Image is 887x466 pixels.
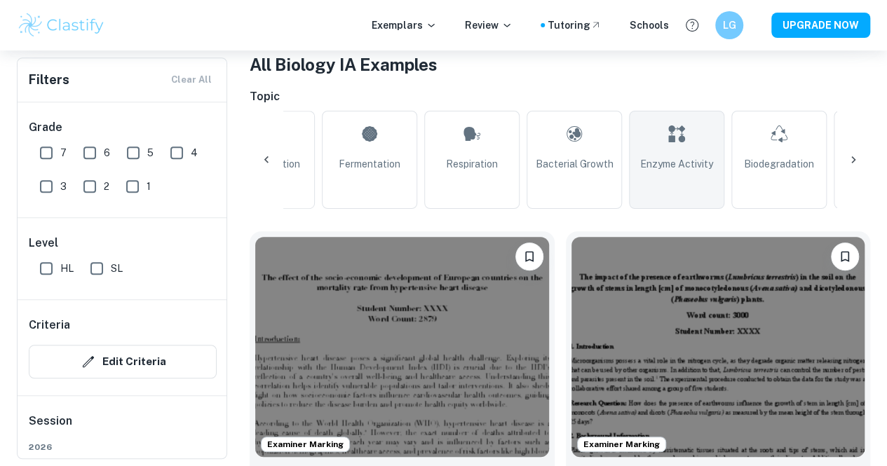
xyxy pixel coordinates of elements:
span: Examiner Marking [578,438,665,451]
h1: All Biology IA Examples [250,52,870,77]
h6: Level [29,235,217,252]
span: 6 [104,145,110,160]
h6: Session [29,413,217,441]
span: Examiner Marking [262,438,349,451]
span: 5 [147,145,154,160]
span: Biodegradation [744,156,814,172]
button: Edit Criteria [29,345,217,378]
img: Biology IA example thumbnail: What is the effect of the socio-economic [255,237,549,457]
span: Fermentation [339,156,400,172]
span: Enzyme Activity [640,156,713,172]
img: Biology IA example thumbnail: How does the presence of earthworms infl [571,237,865,457]
h6: Filters [29,70,69,90]
span: SL [111,261,123,276]
button: LG [715,11,743,39]
h6: LG [722,18,738,33]
span: 3 [60,179,67,194]
button: Bookmark [831,242,859,270]
h6: Topic [250,88,870,105]
img: Clastify logo [17,11,106,39]
p: Exemplars [372,18,437,33]
a: Schools [630,18,669,33]
span: 2026 [29,441,217,453]
button: Help and Feedback [680,13,704,37]
span: 1 [147,179,151,194]
button: UPGRADE NOW [771,13,870,38]
button: Bookmark [515,242,543,270]
span: 7 [60,145,67,160]
span: 2 [104,179,109,194]
h6: Grade [29,119,217,136]
span: HL [60,261,74,276]
span: 4 [191,145,198,160]
h6: Criteria [29,317,70,334]
span: Respiration [446,156,498,172]
a: Tutoring [548,18,602,33]
p: Review [465,18,513,33]
span: Bacterial Growth [536,156,614,172]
